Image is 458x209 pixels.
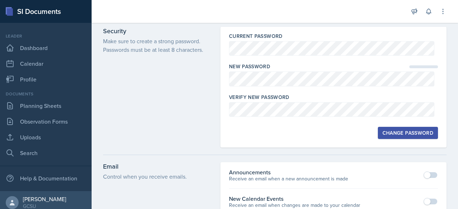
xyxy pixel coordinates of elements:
label: New Password [229,63,270,70]
div: New Calendar Events [229,194,360,203]
a: Planning Sheets [3,99,89,113]
div: Documents [3,91,89,97]
p: Control when you receive emails. [103,172,212,181]
div: Help & Documentation [3,171,89,185]
h3: Email [103,162,212,171]
p: Receive an email when a new announcement is made [229,175,348,183]
label: Verify New Password [229,94,289,101]
div: [PERSON_NAME] [23,195,66,203]
p: Make sure to create a strong password. Passwords must be at least 8 characters. [103,37,212,54]
h3: Security [103,27,212,35]
a: Search [3,146,89,160]
a: Dashboard [3,41,89,55]
button: Change Password [378,127,438,139]
a: Uploads [3,130,89,144]
label: Current Password [229,33,283,40]
div: Announcements [229,168,348,176]
a: Observation Forms [3,114,89,129]
a: Profile [3,72,89,86]
div: Leader [3,33,89,39]
p: Receive an email when changes are made to your calendar [229,201,360,209]
div: Change Password [383,130,433,136]
a: Calendar [3,56,89,71]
